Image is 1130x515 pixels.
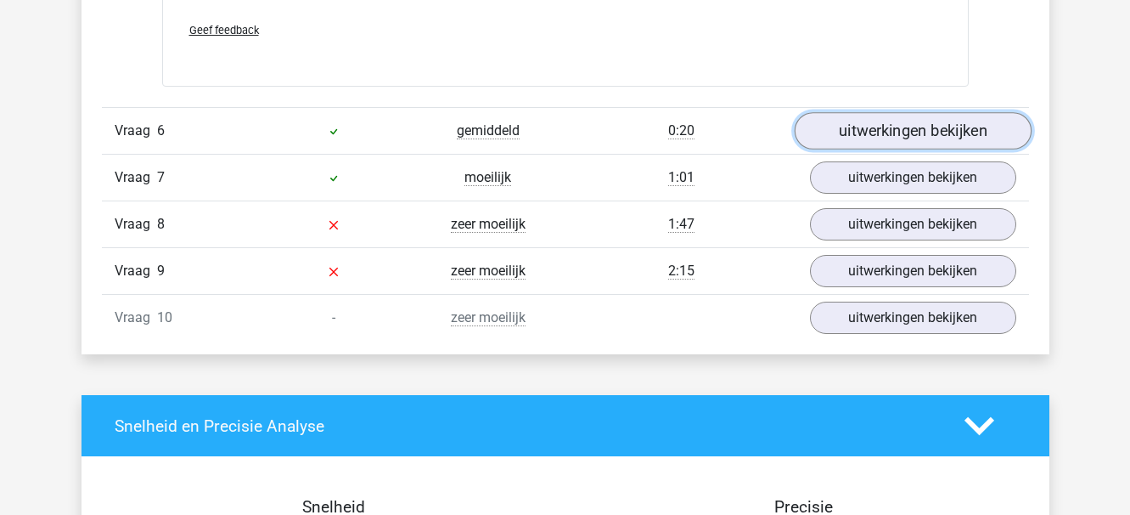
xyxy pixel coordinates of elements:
[157,309,172,325] span: 10
[451,216,526,233] span: zeer moeilijk
[810,208,1016,241] a: uitwerkingen bekijken
[668,169,694,186] span: 1:01
[115,214,157,235] span: Vraag
[457,122,520,139] span: gemiddeld
[115,308,157,328] span: Vraag
[115,167,157,188] span: Vraag
[115,261,157,281] span: Vraag
[810,255,1016,287] a: uitwerkingen bekijken
[451,309,526,326] span: zeer moeilijk
[668,263,694,280] span: 2:15
[464,169,511,186] span: moeilijk
[115,121,157,141] span: Vraag
[115,416,939,436] h4: Snelheid en Precisie Analyse
[451,263,526,280] span: zeer moeilijk
[157,216,165,232] span: 8
[157,122,165,139] span: 6
[157,263,165,279] span: 9
[794,113,1031,150] a: uitwerkingen bekijken
[668,216,694,233] span: 1:47
[256,308,411,328] div: -
[189,24,259,37] span: Geef feedback
[668,122,694,139] span: 0:20
[157,169,165,185] span: 7
[810,302,1016,334] a: uitwerkingen bekijken
[810,161,1016,194] a: uitwerkingen bekijken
